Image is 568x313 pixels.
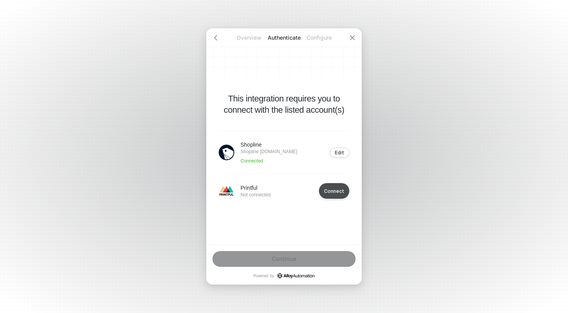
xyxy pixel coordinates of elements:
[253,273,315,278] p: Powered by
[219,145,234,160] img: icon
[219,93,349,115] p: This integration requires you to connect with the listed account(s)
[301,34,336,42] p: Configure
[240,192,270,198] p: Not connected
[349,35,355,41] span: icon-close
[232,34,267,42] p: Overview
[240,149,297,155] p: Shopline [DOMAIN_NAME]
[219,183,234,199] img: icon
[240,158,297,164] p: Connected
[213,35,219,41] span: icon-arrow-left
[267,34,301,42] p: Authenticate
[319,183,349,199] button: Connect
[277,273,315,278] a: icon-success
[240,184,270,192] p: Printful
[335,150,344,156] div: Edit
[330,148,349,157] button: Edit
[213,251,355,267] button: Continue
[324,188,344,194] div: Connect
[240,141,297,149] p: Shopline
